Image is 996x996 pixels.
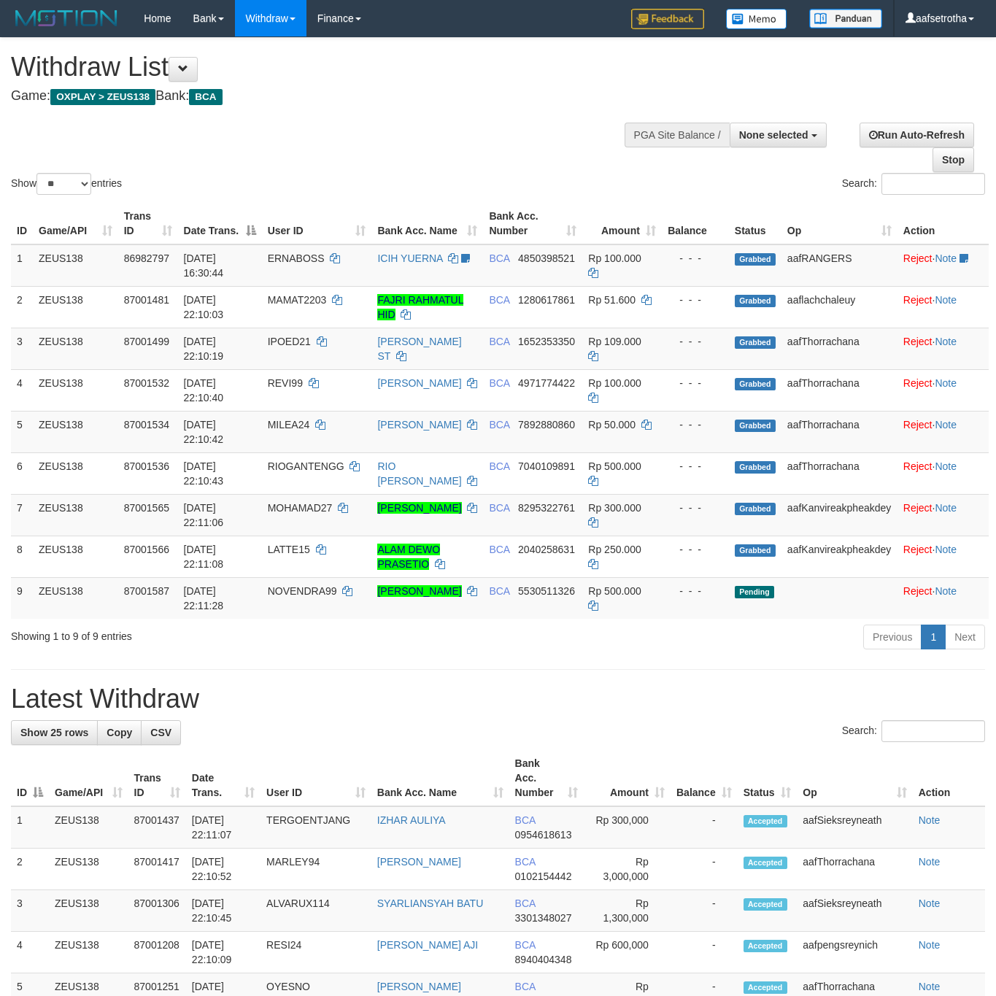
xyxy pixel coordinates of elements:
td: ZEUS138 [49,932,128,973]
a: RIO [PERSON_NAME] [377,460,461,487]
span: Pending [735,586,774,598]
td: ZEUS138 [33,494,118,536]
img: Button%20Memo.svg [726,9,787,29]
span: 87001534 [124,419,169,431]
th: Bank Acc. Number: activate to sort column ascending [483,203,582,244]
td: - [671,806,738,849]
a: Reject [903,377,933,389]
div: - - - [668,542,723,557]
span: Rp 250.000 [588,544,641,555]
th: Game/API: activate to sort column ascending [33,203,118,244]
span: Accepted [744,857,787,869]
td: · [897,286,989,328]
a: Previous [863,625,922,649]
td: 6 [11,452,33,494]
span: Accepted [744,815,787,827]
h1: Withdraw List [11,53,649,82]
th: Trans ID: activate to sort column ascending [118,203,178,244]
a: [PERSON_NAME] [377,856,461,868]
span: BCA [489,336,509,347]
th: Status [729,203,781,244]
a: Note [935,336,957,347]
span: Copy 0102154442 to clipboard [515,870,572,882]
td: MARLEY94 [260,849,371,890]
span: 87001499 [124,336,169,347]
td: aafKanvireakpheakdey [781,536,897,577]
span: Copy 1280617861 to clipboard [518,294,575,306]
span: MOHAMAD27 [268,502,333,514]
span: CSV [150,727,171,738]
span: BCA [489,377,509,389]
td: aafpengsreynich [797,932,912,973]
span: BCA [489,294,509,306]
span: Grabbed [735,503,776,515]
td: [DATE] 22:10:09 [186,932,260,973]
td: aafKanvireakpheakdey [781,494,897,536]
th: Date Trans.: activate to sort column descending [178,203,262,244]
span: REVI99 [268,377,303,389]
td: Rp 3,000,000 [584,849,671,890]
a: Reject [903,585,933,597]
a: Note [935,419,957,431]
span: [DATE] 22:10:19 [184,336,224,362]
a: Note [935,294,957,306]
a: Note [919,814,941,826]
a: IZHAR AULIYA [377,814,446,826]
td: 1 [11,806,49,849]
label: Show entries [11,173,122,195]
a: [PERSON_NAME] ST [377,336,461,362]
label: Search: [842,720,985,742]
a: Note [919,981,941,992]
img: MOTION_logo.png [11,7,122,29]
th: Action [897,203,989,244]
span: 87001587 [124,585,169,597]
td: 5 [11,411,33,452]
td: aafThorrachana [797,849,912,890]
td: 7 [11,494,33,536]
span: BCA [489,419,509,431]
th: Op: activate to sort column ascending [781,203,897,244]
a: Note [935,502,957,514]
td: - [671,932,738,973]
div: PGA Site Balance / [625,123,730,147]
input: Search: [881,720,985,742]
span: Copy 3301348027 to clipboard [515,912,572,924]
div: - - - [668,376,723,390]
span: LATTE15 [268,544,310,555]
span: Rp 500.000 [588,460,641,472]
a: Reject [903,502,933,514]
th: Trans ID: activate to sort column ascending [128,750,186,806]
td: · [897,411,989,452]
td: ZEUS138 [33,411,118,452]
td: RESI24 [260,932,371,973]
span: Copy 7040109891 to clipboard [518,460,575,472]
img: Feedback.jpg [631,9,704,29]
td: 8 [11,536,33,577]
td: aafThorrachana [781,328,897,369]
a: Note [935,252,957,264]
span: Copy 7892880860 to clipboard [518,419,575,431]
td: aafSieksreyneath [797,890,912,932]
td: 4 [11,369,33,411]
td: aafThorrachana [781,452,897,494]
span: 87001566 [124,544,169,555]
div: - - - [668,584,723,598]
a: Stop [933,147,974,172]
span: Accepted [744,940,787,952]
span: Copy 8295322761 to clipboard [518,502,575,514]
th: Amount: activate to sort column ascending [584,750,671,806]
span: 86982797 [124,252,169,264]
a: SYARLIANSYAH BATU [377,897,483,909]
img: panduan.png [809,9,882,28]
td: [DATE] 22:10:45 [186,890,260,932]
span: Rp 500.000 [588,585,641,597]
span: Show 25 rows [20,727,88,738]
td: 87001417 [128,849,186,890]
td: ZEUS138 [33,286,118,328]
th: Game/API: activate to sort column ascending [49,750,128,806]
a: Reject [903,252,933,264]
span: 87001565 [124,502,169,514]
th: User ID: activate to sort column ascending [262,203,372,244]
a: Run Auto-Refresh [860,123,974,147]
a: 1 [921,625,946,649]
